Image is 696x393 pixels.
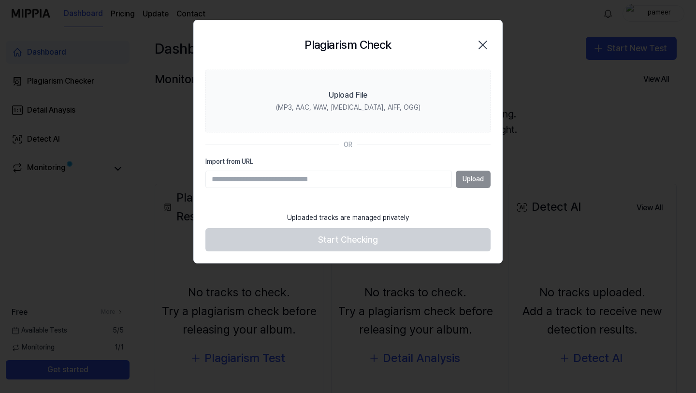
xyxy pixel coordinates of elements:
[304,36,391,54] h2: Plagiarism Check
[205,157,491,167] label: Import from URL
[344,140,352,150] div: OR
[329,89,367,101] div: Upload File
[281,207,415,229] div: Uploaded tracks are managed privately
[276,103,420,113] div: (MP3, AAC, WAV, [MEDICAL_DATA], AIFF, OGG)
